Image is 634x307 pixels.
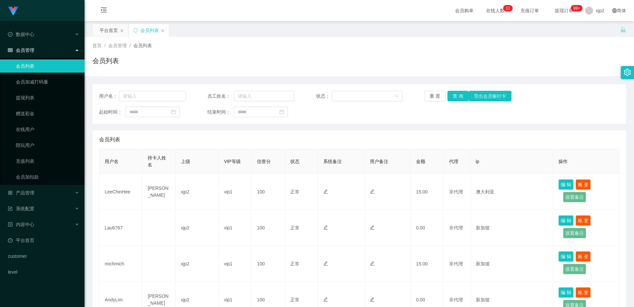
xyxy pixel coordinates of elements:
div: 平台首页 [99,24,118,37]
a: 在线用户 [16,123,79,136]
td: 15.00 [411,246,444,282]
a: 充值列表 [16,154,79,168]
a: customer [8,250,79,263]
input: 请输入 [234,91,294,101]
span: 正常 [290,297,299,302]
span: 上级 [181,159,190,164]
span: 金额 [416,159,425,164]
a: 会员加减打码量 [16,75,79,88]
i: 图标: down [395,94,399,99]
span: / [104,43,106,48]
i: 图标: edit [370,225,374,230]
span: ip [476,159,479,164]
button: 编 辑 [558,179,574,190]
i: 图标: edit [370,189,374,194]
span: VIP等级 [224,159,241,164]
sup: 11 [503,5,513,12]
td: vip1 [219,246,252,282]
span: 状态 [290,159,299,164]
span: 起始时间： [99,109,125,116]
h1: 会员列表 [92,56,119,66]
a: 赠送彩金 [16,107,79,120]
i: 图标: close [120,29,124,33]
button: 编 辑 [558,215,574,226]
i: 图标: close [161,29,165,33]
i: 图标: setting [624,69,631,76]
span: 正常 [290,225,299,230]
i: 图标: form [8,206,13,211]
span: 用户备注 [370,159,388,164]
button: 编 辑 [558,251,574,262]
span: 会员列表 [99,136,120,144]
span: 正常 [290,189,299,194]
span: 在线人数 [483,8,508,13]
td: 新加坡 [471,210,553,246]
span: 数据中心 [8,32,34,37]
td: [PERSON_NAME] [142,174,175,210]
span: 持卡人姓名 [148,155,166,167]
span: 非代理 [449,225,463,230]
td: LeeChinHee [99,174,142,210]
span: 会员列表 [133,43,152,48]
span: 提现订单 [551,8,577,13]
td: 100 [252,174,285,210]
i: 图标: sync [133,28,138,33]
span: 系统配置 [8,206,34,211]
span: 非代理 [449,189,463,194]
div: 会员列表 [140,24,159,37]
button: 编 辑 [558,287,574,298]
i: 图标: edit [370,261,374,266]
a: 会员列表 [16,59,79,73]
i: 图标: calendar [279,110,284,114]
span: 信誉分 [257,159,271,164]
td: 新加坡 [471,246,553,282]
input: 请输入 [119,91,186,101]
i: 图标: edit [323,189,328,194]
a: 陪玩用户 [16,139,79,152]
span: 状态： [316,93,332,100]
button: 重 置 [424,91,445,101]
td: michmich [99,246,142,282]
span: 非代理 [449,297,463,302]
span: 产品管理 [8,190,34,195]
img: logo.9652507e.png [8,7,18,16]
i: 图标: table [8,48,13,52]
i: 图标: profile [8,222,13,227]
button: 账 变 [576,287,591,298]
span: 用户名 [105,159,119,164]
i: 图标: edit [323,225,328,230]
button: 设置备注 [563,228,586,238]
span: 用户名： [99,93,119,100]
a: 提现列表 [16,91,79,104]
button: 导出会员银行卡 [469,91,511,101]
td: vip1 [219,174,252,210]
button: 账 变 [576,215,591,226]
i: 图标: unlock [620,27,626,33]
i: 图标: global [612,8,617,13]
i: 图标: edit [370,297,374,302]
span: 非代理 [449,261,463,266]
button: 查 询 [447,91,469,101]
td: Lau6767 [99,210,142,246]
td: 15.00 [411,174,444,210]
button: 账 变 [576,179,591,190]
span: 代理 [449,159,458,164]
i: 图标: edit [323,261,328,266]
span: / [129,43,131,48]
span: 会员管理 [8,48,34,53]
p: 1 [506,5,508,12]
p: 1 [508,5,510,12]
i: 图标: appstore-o [8,190,13,195]
td: 100 [252,210,285,246]
span: 会员管理 [108,43,127,48]
sup: 179 [571,5,582,12]
span: 内容中心 [8,222,34,227]
td: vip1 [219,210,252,246]
td: xjp2 [176,246,219,282]
td: 澳大利亚 [471,174,553,210]
td: xjp2 [176,174,219,210]
i: 图标: edit [323,297,328,302]
span: 员工姓名： [207,93,234,100]
span: 正常 [290,261,299,266]
td: xjp2 [176,210,219,246]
